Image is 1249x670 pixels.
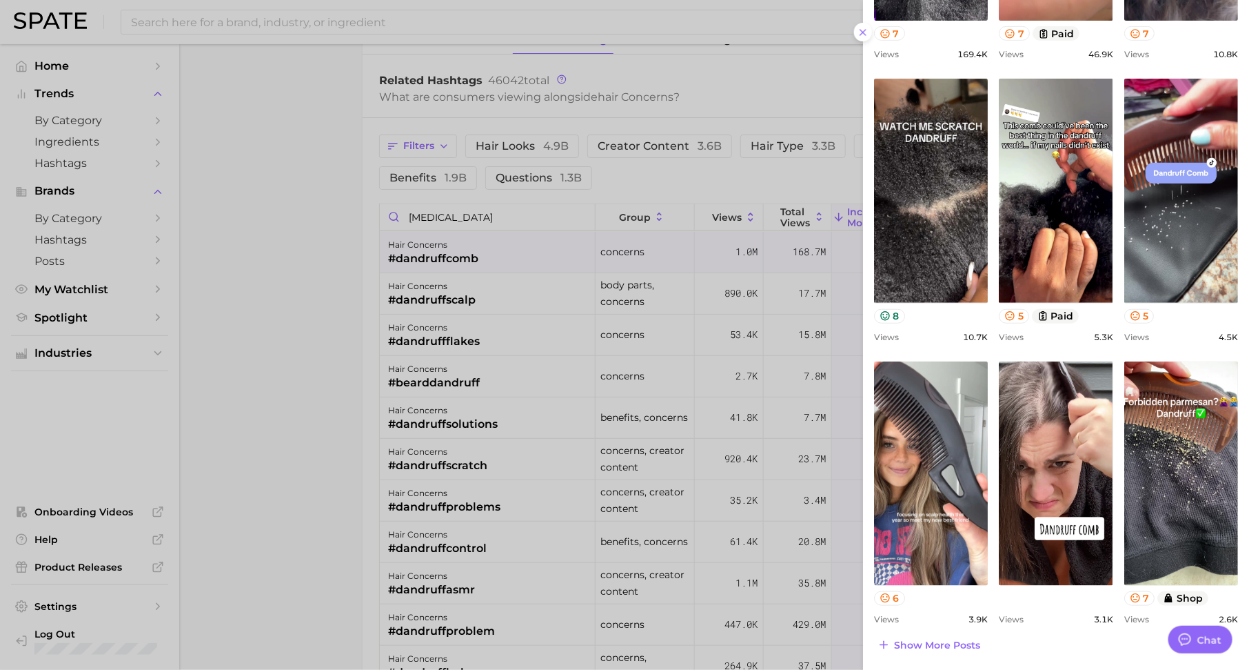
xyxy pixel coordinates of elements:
span: 169.4k [957,49,988,59]
button: paid [1032,309,1079,324]
span: Show more posts [894,640,980,651]
span: Views [1124,49,1149,59]
button: shop [1157,591,1208,606]
button: Show more posts [874,635,984,655]
span: Views [1124,614,1149,624]
button: 6 [874,591,905,606]
span: 5.3k [1094,332,1113,342]
button: 8 [874,309,905,324]
button: 5 [999,309,1029,324]
button: 7 [1124,591,1155,606]
span: 10.7k [963,332,988,342]
span: 4.5k [1219,332,1238,342]
button: 7 [1124,26,1155,41]
span: 10.8k [1213,49,1238,59]
span: 3.9k [968,614,988,624]
span: 3.1k [1094,614,1113,624]
span: Views [1124,332,1149,342]
span: Views [999,332,1024,342]
button: 5 [1124,309,1155,324]
span: Views [874,49,899,59]
span: 46.9k [1088,49,1113,59]
span: Views [999,49,1024,59]
span: Views [874,614,899,624]
span: Views [999,614,1024,624]
button: 7 [874,26,905,41]
span: 2.6k [1219,614,1238,624]
button: paid [1033,26,1080,41]
button: 7 [999,26,1030,41]
span: Views [874,332,899,342]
